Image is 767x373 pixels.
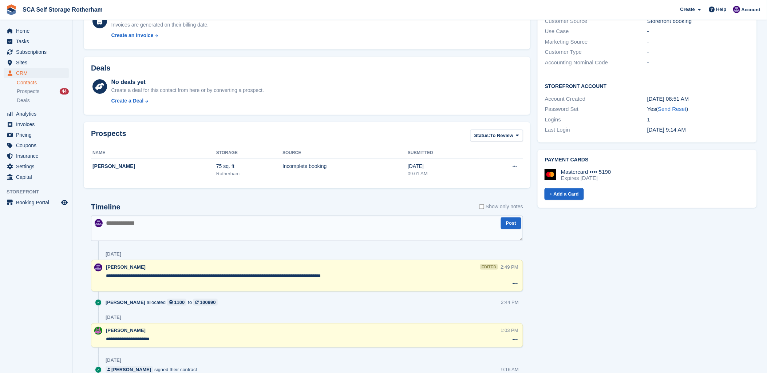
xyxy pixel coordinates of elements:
span: Storefront [7,188,72,196]
div: Expires [DATE] [561,175,611,181]
div: edited [480,264,498,270]
div: Password Set [545,105,647,113]
span: Subscriptions [16,47,60,57]
button: Post [501,217,521,229]
a: menu [4,47,69,57]
span: Create [680,6,695,13]
div: Marketing Source [545,38,647,46]
th: Name [91,147,216,159]
div: Invoices are generated on their billing date. [111,21,209,29]
span: Deals [17,97,30,104]
div: - [647,48,750,56]
div: Yes [647,105,750,113]
div: Rotherham [216,170,282,177]
div: [PERSON_NAME] [92,163,216,170]
span: [PERSON_NAME] [106,264,146,270]
span: Tasks [16,36,60,47]
span: ( ) [656,106,688,112]
a: menu [4,151,69,161]
h2: Prospects [91,129,126,143]
div: 44 [60,88,69,95]
div: Mastercard •••• 5190 [561,169,611,175]
div: - [647,38,750,46]
div: Create a Deal [111,97,144,105]
input: Show only notes [479,203,484,210]
span: Booking Portal [16,197,60,208]
div: [DATE] [408,163,480,170]
a: Deals [17,97,69,104]
a: Send Reset [658,106,687,112]
div: - [647,59,750,67]
th: Storage [216,147,282,159]
a: menu [4,68,69,78]
div: Customer Type [545,48,647,56]
div: 2:44 PM [501,299,519,306]
div: [DATE] [106,358,121,364]
span: Analytics [16,109,60,119]
a: menu [4,172,69,182]
span: Sites [16,57,60,68]
div: Customer Source [545,17,647,25]
a: menu [4,161,69,172]
a: menu [4,36,69,47]
div: Use Case [545,27,647,36]
span: [PERSON_NAME] [106,299,145,306]
div: 2:49 PM [501,264,518,270]
h2: Deals [91,64,110,72]
div: Create a deal for this contact from here or by converting a prospect. [111,87,264,94]
img: Kelly Neesham [95,219,103,227]
a: Contacts [17,79,69,86]
a: menu [4,130,69,140]
div: Create an Invoice [111,32,154,39]
img: Mastercard Logo [545,169,556,180]
span: Invoices [16,119,60,129]
a: Prospects 44 [17,88,69,95]
a: 1100 [167,299,186,306]
h2: Timeline [91,203,120,211]
div: 1100 [174,299,185,306]
span: [PERSON_NAME] [106,328,146,333]
a: SCA Self Storage Rotherham [20,4,106,16]
a: menu [4,109,69,119]
a: Create a Deal [111,97,264,105]
div: Storefront booking [647,17,750,25]
img: Kelly Neesham [94,264,102,272]
div: Accounting Nominal Code [545,59,647,67]
a: 100990 [193,299,217,306]
div: No deals yet [111,78,264,87]
span: Settings [16,161,60,172]
span: Help [716,6,727,13]
a: menu [4,57,69,68]
div: [DATE] [106,314,121,320]
th: Submitted [408,147,480,159]
a: menu [4,26,69,36]
span: Status: [474,132,490,139]
a: Preview store [60,198,69,207]
label: Show only notes [479,203,523,210]
button: Status: To Review [470,129,523,141]
div: [DATE] 08:51 AM [647,95,750,103]
span: To Review [490,132,513,139]
a: menu [4,197,69,208]
div: Account Created [545,95,647,103]
a: menu [4,119,69,129]
div: Logins [545,116,647,124]
div: Last Login [545,126,647,134]
div: - [647,27,750,36]
div: [DATE] [106,251,121,257]
h2: Storefront Account [545,82,750,89]
a: Create an Invoice [111,32,209,39]
a: + Add a Card [545,188,584,200]
div: 09:01 AM [408,170,480,177]
span: Pricing [16,130,60,140]
span: Prospects [17,88,39,95]
div: 1 [647,116,750,124]
img: Sarah Race [94,327,102,335]
div: allocated to [106,299,221,306]
span: Insurance [16,151,60,161]
h2: Payment cards [545,157,750,163]
img: Kelly Neesham [733,6,740,13]
div: 1:03 PM [501,327,518,334]
img: stora-icon-8386f47178a22dfd0bd8f6a31ec36ba5ce8667c1dd55bd0f319d3a0aa187defe.svg [6,4,17,15]
span: Capital [16,172,60,182]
